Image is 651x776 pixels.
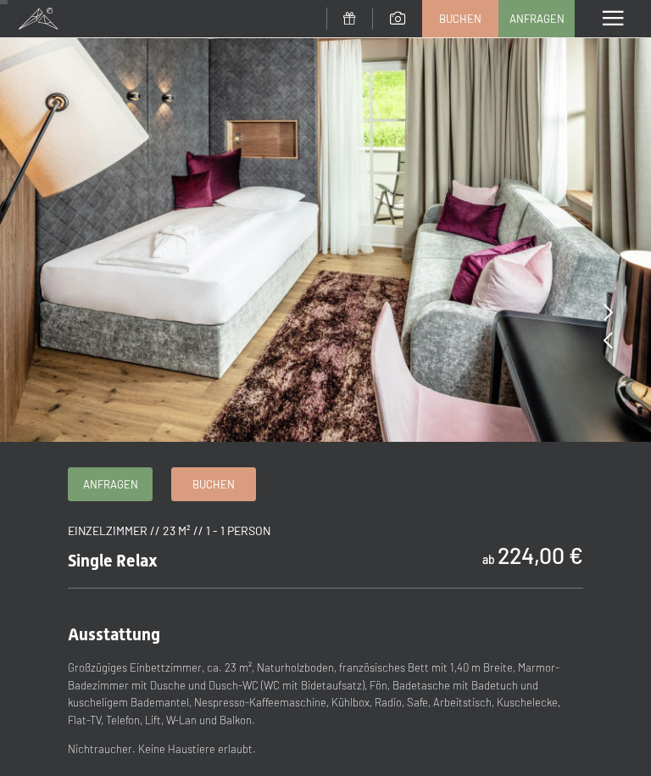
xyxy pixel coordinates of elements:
b: 224,00 € [498,541,583,568]
span: Einzelzimmer // 23 m² // 1 - 1 Person [68,523,270,538]
span: Ausstattung [68,624,160,645]
a: Buchen [172,468,255,500]
span: Buchen [439,11,481,26]
a: Anfragen [499,1,574,36]
a: Buchen [423,1,498,36]
p: Großzügiges Einbettzimmer, ca. 23 m², Naturholzboden, französisches Bett mit 1,40 m Breite, Marmo... [68,659,583,729]
span: Buchen [192,477,235,492]
span: ab [482,552,495,567]
span: Anfragen [509,11,565,26]
a: Anfragen [69,468,152,500]
span: Single Relax [68,550,158,571]
span: Anfragen [83,477,138,492]
p: Nichtraucher. Keine Haustiere erlaubt. [68,740,583,758]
